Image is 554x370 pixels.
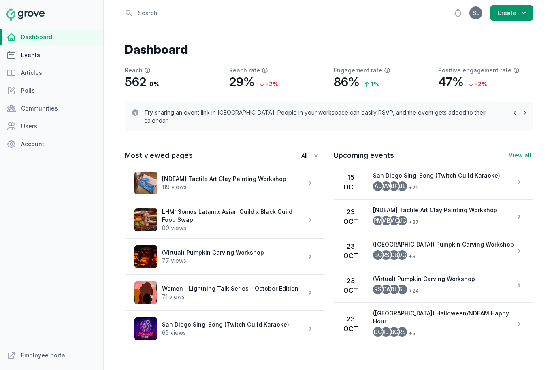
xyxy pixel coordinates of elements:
[469,6,482,19] button: SL
[381,218,390,223] span: MB
[162,293,306,301] p: 71 views
[438,74,464,89] p: 47%
[374,329,382,335] span: DC
[334,234,533,268] a: 23Oct([GEOGRAPHIC_DATA]) Pumpkin Carving WorkshopBCRSCBDC+3
[334,268,533,302] a: 23Oct(Virtual) Pumpkin Carving WorkshopRSCADLSJ+24
[125,74,146,89] p: 562
[390,252,398,258] span: CB
[149,80,159,88] p: 0 %
[162,224,306,232] p: 80 views
[347,314,355,324] h2: 23
[343,217,358,226] h3: Oct
[384,329,388,335] span: IL
[162,175,306,183] p: [NDEAM] Tactile Art Clay Painting Workshop
[125,66,219,74] p: Reach
[380,183,392,189] span: WW
[334,303,533,345] a: 23Oct([GEOGRAPHIC_DATA]) Halloween/NDEAM Happy HourDCILBCRS+5
[405,183,418,193] span: + 21
[144,108,503,125] p: Try sharing an event link in [GEOGRAPHIC_DATA]. People in your workspace can easily RSVP, and the...
[334,200,533,234] a: 23Oct[NDEAM] Tactile Art Clay Painting WorkshopPMMBMCJC+37
[405,329,415,338] span: + 5
[6,8,45,21] img: Grove
[513,109,518,116] span: ←
[347,276,355,285] h2: 23
[382,287,390,292] span: CA
[405,286,419,296] span: + 24
[343,285,358,295] h3: Oct
[229,74,255,89] p: 29%
[373,218,382,223] span: PM
[334,66,428,74] p: Engagement rate
[375,183,381,189] span: AL
[399,183,406,189] span: JL
[162,249,306,257] p: (Virtual) Pumpkin Carving Workshop
[467,80,487,88] p: -2 %
[125,42,533,57] h1: Dashboard
[347,172,354,182] h2: 15
[125,275,324,310] a: Women+ Lightning Talk Series - October Edition71 views
[507,151,533,159] a: View all
[391,183,398,189] span: JF
[405,252,415,262] span: + 3
[125,165,324,201] a: [NDEAM] Tactile Art Clay Painting Workshop119 views
[334,151,507,160] h3: Upcoming events
[373,206,515,214] p: [NDEAM] Tactile Art Clay Painting Workshop
[258,80,278,88] p: -2 %
[521,109,526,116] span: →
[374,287,381,292] span: RS
[373,240,515,249] p: ([GEOGRAPHIC_DATA]) Pumpkin Carving Workshop
[162,285,306,293] p: Women+ Lightning Talk Series - October Edition
[473,10,479,16] span: SL
[343,324,358,334] h3: Oct
[125,151,252,160] h3: Most viewed pages
[347,207,355,217] h2: 23
[373,275,515,283] p: (Virtual) Pumpkin Carving Workshop
[373,309,515,325] p: ([GEOGRAPHIC_DATA]) Halloween/NDEAM Happy Hour
[373,172,515,180] p: San Diego Sing-Song (Twitch Guild Karaoke)
[162,257,306,265] p: 77 views
[382,252,390,258] span: RS
[162,208,306,224] p: LHM: Somos Latam x Asian Guild x Black Guild Food Swap
[125,239,324,274] a: (Virtual) Pumpkin Carving Workshop77 views
[398,252,406,258] span: DC
[162,321,306,329] p: San Diego Sing-Song (Twitch Guild Karaoke)
[390,218,399,223] span: MC
[334,165,533,199] a: 15OctSan Diego Sing-Song (Twitch Guild Karaoke)ALWWJFJL+21
[347,241,355,251] h2: 23
[334,74,360,89] p: 86%
[343,182,358,192] h3: Oct
[343,251,358,261] h3: Oct
[390,329,398,335] span: BC
[438,66,533,74] p: Positive engagement rate
[125,201,324,238] a: LHM: Somos Latam x Asian Guild x Black Guild Food Swap80 views
[398,218,406,223] span: JC
[490,5,533,21] button: Create
[374,252,382,258] span: BC
[162,329,306,337] p: 65 views
[398,287,406,292] span: SJ
[405,217,419,227] span: + 37
[363,80,379,88] p: 1 %
[229,66,324,74] p: Reach rate
[125,311,324,347] a: San Diego Sing-Song (Twitch Guild Karaoke)65 views
[398,329,406,335] span: RS
[390,287,398,292] span: DL
[162,183,306,191] p: 119 views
